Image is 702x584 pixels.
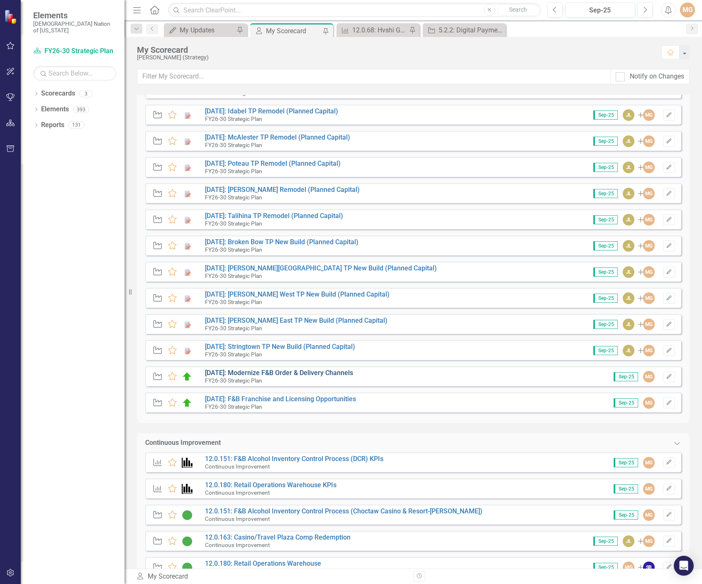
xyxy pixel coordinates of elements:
div: MG [643,319,655,330]
a: [DATE]: [PERSON_NAME] East TP New Build (Planned Capital) [205,317,388,324]
div: My Scorecard [137,45,653,54]
span: Sep-25 [614,510,638,520]
div: MG [643,509,655,521]
div: JL [623,292,634,304]
div: MG [643,135,655,147]
a: 12.0.180: Retail Operations Warehouse [205,559,321,567]
div: JL [623,345,634,356]
a: Elements [41,105,69,114]
span: Search [509,6,527,13]
input: Filter My Scorecard... [137,69,611,84]
span: Sep-25 [614,398,638,407]
a: [DATE]: Idabel TP Remodel (Planned Capital) [205,107,338,115]
img: Planned Capital [182,346,193,356]
small: FY26-30 Strategic Plan [205,194,262,201]
img: Planned Capital [182,241,193,251]
div: JL [623,109,634,121]
small: FY26-30 Strategic Plan [205,377,262,384]
small: FY26-30 Strategic Plan [205,246,262,253]
a: Scorecards [41,89,75,98]
div: JL [623,135,634,147]
span: Sep-25 [593,189,618,198]
span: Sep-25 [593,163,618,172]
div: 131 [68,122,85,129]
span: Sep-25 [593,110,618,120]
a: [DATE]: [PERSON_NAME][GEOGRAPHIC_DATA] TP New Build (Planned Capital) [205,264,437,272]
a: 12.0.151: F&B Alcohol Inventory Control Process (Choctaw Casino & Resort-[PERSON_NAME]) [205,507,483,515]
span: Sep-25 [593,537,618,546]
button: MG [680,2,695,17]
img: Performance Management [182,484,193,494]
div: MG [643,214,655,226]
div: MG [643,188,655,199]
a: 12.0.151: F&B Alcohol Inventory Control Process (DCR) KPIs [205,455,383,463]
img: Planned Capital [182,319,193,329]
div: JL [623,266,634,278]
div: Continuous Improvement [145,438,221,448]
span: Sep-25 [593,294,618,303]
div: 12.0.68: Hvshi Gift Shop Inventory KPIs [352,25,407,35]
div: JL [623,240,634,252]
img: On Target [182,372,193,382]
img: Planned Capital [182,189,193,199]
div: 3 [79,90,93,97]
a: My Updates [166,25,234,35]
a: [DATE]: Talihina TP Remodel (Planned Capital) [205,212,343,220]
a: FY26-30 Strategic Plan [33,47,116,56]
img: ClearPoint Strategy [4,10,19,24]
span: Sep-25 [593,215,618,224]
span: Elements [33,10,116,20]
div: My Scorecard [136,572,407,582]
small: Continuous Improvement [205,515,270,522]
span: Sep-25 [593,346,618,355]
span: Sep-25 [593,137,618,146]
small: FY26-30 Strategic Plan [205,142,262,148]
input: Search ClearPoint... [168,3,541,17]
div: MG [643,345,655,356]
a: [DATE]: [PERSON_NAME] West TP New Build (Planned Capital) [205,290,390,298]
button: Search [497,4,539,16]
span: Sep-25 [593,241,618,250]
div: MG [643,457,655,469]
small: FY26-30 Strategic Plan [205,299,262,305]
span: Sep-25 [614,372,638,381]
small: FY26-30 Strategic Plan [205,115,262,122]
span: Sep-25 [593,563,618,572]
div: My Scorecard [266,26,321,36]
small: FY26-30 Strategic Plan [205,351,262,358]
span: Sep-25 [614,484,638,493]
div: JL [623,319,634,330]
a: [DATE]: Broken Bow TP New Build (Planned Capital) [205,238,358,246]
div: MG [643,109,655,121]
img: Planned Capital [182,136,193,146]
img: CI Action Plan Approved/In Progress [182,510,193,520]
img: Planned Capital [182,293,193,303]
div: MG [643,162,655,173]
div: MG [643,371,655,383]
input: Search Below... [33,66,116,81]
img: Planned Capital [182,110,193,120]
span: Sep-25 [614,458,638,467]
div: MG [643,266,655,278]
small: FY26-30 Strategic Plan [205,272,262,279]
div: Open Intercom Messenger [674,556,694,576]
img: On Target [182,398,193,408]
div: MG [643,483,655,495]
img: Planned Capital [182,267,193,277]
a: [DATE]: McAlester TP Remodel (Planned Capital) [205,133,350,141]
a: [DATE]: Poteau TP Remodel (Planned Capital) [205,159,341,167]
div: 5.2.2: Digital Payments [439,25,504,35]
img: Performance Management [182,458,193,468]
span: Sep-25 [593,267,618,277]
a: 5.2.2: Digital Payments [425,25,504,35]
div: JL [623,188,634,199]
a: [DATE]: [PERSON_NAME] Remodel (Planned Capital) [205,186,360,194]
div: MG [623,562,634,573]
div: MG [643,240,655,252]
div: JL [623,214,634,226]
div: [PERSON_NAME] (Strategy) [137,54,653,61]
div: JL [623,162,634,173]
img: CI Action Plan Approved/In Progress [182,536,193,546]
small: [DEMOGRAPHIC_DATA] Nation of [US_STATE] [33,20,116,34]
